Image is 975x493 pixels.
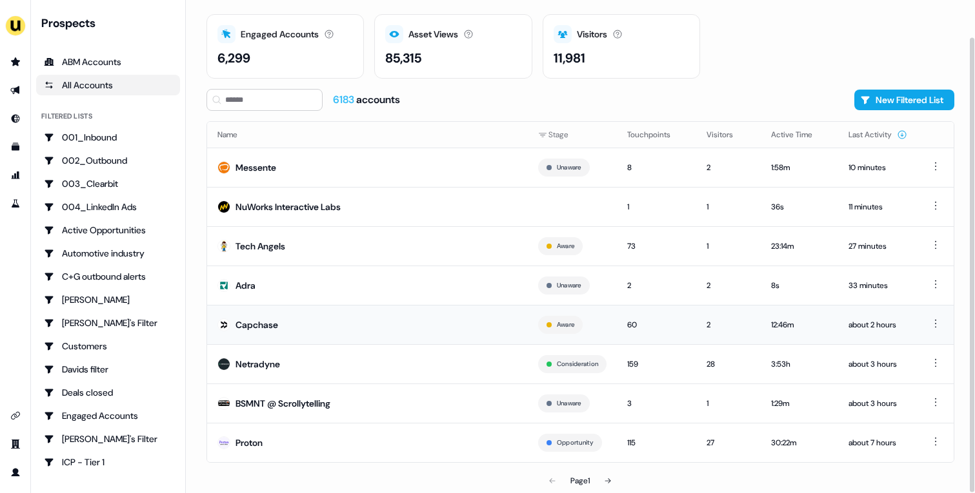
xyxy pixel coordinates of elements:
div: accounts [333,93,400,107]
div: Prospects [41,15,180,31]
span: 6183 [333,93,356,106]
div: BSMNT @ Scrollytelling [236,397,330,410]
a: Go to 001_Inbound [36,127,180,148]
div: Engaged Accounts [241,28,319,41]
div: NuWorks Interactive Labs [236,200,341,213]
a: Go to 002_Outbound [36,150,180,171]
a: Go to Customers [36,336,180,356]
a: Go to 003_Clearbit [36,173,180,194]
div: 36s [771,200,828,213]
a: Go to Charlotte's Filter [36,313,180,333]
a: Go to attribution [5,165,26,186]
div: 33 minutes [849,279,907,292]
button: Unaware [557,280,581,291]
div: about 2 hours [849,318,907,331]
div: [PERSON_NAME]'s Filter [44,316,172,329]
div: Customers [44,340,172,353]
div: Asset Views [408,28,458,41]
div: 73 [627,240,686,253]
div: Tech Angels [236,240,285,253]
a: Go to Inbound [5,108,26,129]
div: ICP - Tier 1 [44,456,172,469]
div: 27 [707,436,750,449]
div: 27 minutes [849,240,907,253]
div: 30:22m [771,436,828,449]
div: 6,299 [217,48,250,68]
div: 115 [627,436,686,449]
div: 28 [707,358,750,371]
button: Last Activity [849,123,907,146]
a: Go to templates [5,137,26,157]
button: New Filtered List [854,90,954,110]
div: 2 [707,161,750,174]
div: 10 minutes [849,161,907,174]
div: 85,315 [385,48,421,68]
a: Go to integrations [5,405,26,426]
a: Go to Davids filter [36,359,180,380]
div: 23:14m [771,240,828,253]
div: 12:46m [771,318,828,331]
div: [PERSON_NAME] [44,293,172,306]
div: 001_Inbound [44,131,172,144]
div: 11 minutes [849,200,907,213]
div: 002_Outbound [44,154,172,167]
div: 004_LinkedIn Ads [44,200,172,213]
a: Go to ICP - Tier 1 [36,452,180,472]
div: Visitors [577,28,607,41]
a: Go to Deals closed [36,382,180,403]
div: Davids filter [44,363,172,376]
button: Active Time [771,123,828,146]
div: about 3 hours [849,397,907,410]
div: 1:58m [771,161,828,174]
div: 1:29m [771,397,828,410]
div: about 3 hours [849,358,907,371]
a: Go to team [5,434,26,454]
a: Go to Engaged Accounts [36,405,180,426]
div: 1 [707,240,750,253]
div: about 7 hours [849,436,907,449]
a: Go to prospects [5,52,26,72]
a: ABM Accounts [36,52,180,72]
button: Opportunity [557,437,594,449]
div: 3 [627,397,686,410]
button: Unaware [557,398,581,409]
div: Proton [236,436,263,449]
button: Unaware [557,162,581,173]
div: 003_Clearbit [44,177,172,190]
div: 159 [627,358,686,371]
div: C+G outbound alerts [44,270,172,283]
div: 60 [627,318,686,331]
button: Aware [557,319,574,331]
div: Deals closed [44,386,172,399]
a: Go to experiments [5,193,26,214]
a: Go to 004_LinkedIn Ads [36,197,180,217]
div: Stage [538,128,607,141]
a: Go to C+G outbound alerts [36,266,180,287]
button: Visitors [707,123,749,146]
a: Go to Automotive industry [36,243,180,264]
a: Go to outbound experience [5,80,26,101]
div: All Accounts [44,79,172,92]
div: 2 [707,279,750,292]
a: Go to profile [5,462,26,483]
div: 1 [707,200,750,213]
th: Name [207,122,528,148]
a: Go to Geneviève's Filter [36,429,180,449]
div: 2 [627,279,686,292]
div: Adra [236,279,256,292]
div: Active Opportunities [44,224,172,237]
div: 1 [707,397,750,410]
div: Netradyne [236,358,280,371]
div: Automotive industry [44,247,172,260]
a: All accounts [36,75,180,95]
div: Capchase [236,318,278,331]
a: Go to Active Opportunities [36,220,180,240]
div: 8 [627,161,686,174]
div: 11,981 [554,48,585,68]
div: Engaged Accounts [44,409,172,422]
div: ABM Accounts [44,55,172,68]
button: Consideration [557,358,598,370]
a: Go to Charlotte Stone [36,289,180,310]
div: 1 [627,200,686,213]
button: Touchpoints [627,123,686,146]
